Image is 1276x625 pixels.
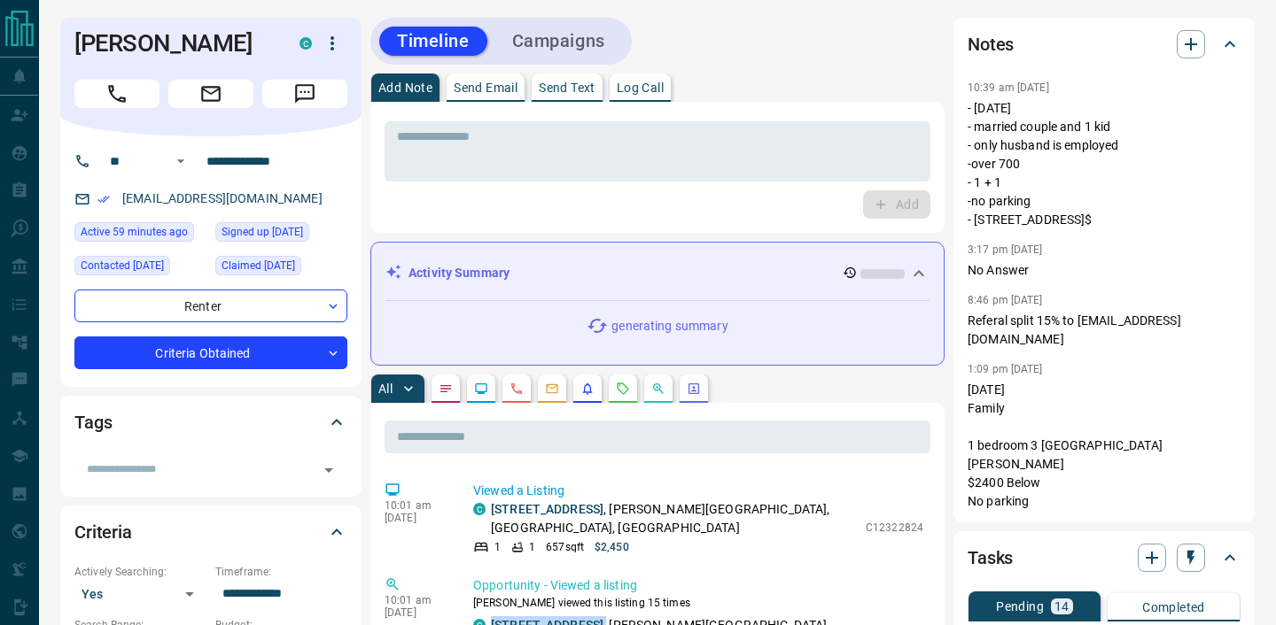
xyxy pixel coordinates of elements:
p: No Answer [968,261,1241,280]
p: 657 sqft [546,539,584,555]
p: 10:39 am [DATE] [968,81,1049,94]
a: [EMAIL_ADDRESS][DOMAIN_NAME] [122,191,323,205]
span: Contacted [DATE] [81,257,164,274]
h2: Tasks [968,544,1013,572]
button: Open [170,150,191,172]
span: Email [168,80,253,108]
h1: [PERSON_NAME] [74,29,273,58]
div: condos.ca [473,503,486,515]
p: Timeframe: [215,564,347,580]
p: - [DATE] - married couple and 1 kid - only husband is employed -over 700 - 1 + 1 -no parking - [S... [968,99,1241,229]
p: Completed [1142,601,1205,613]
div: Tags [74,401,347,444]
span: Call [74,80,159,108]
p: Actively Searching: [74,564,206,580]
p: 1:09 pm [DATE] [968,363,1043,375]
p: Add Note [378,81,432,94]
p: 14 [1054,600,1070,613]
span: Message [262,80,347,108]
p: Opportunity - Viewed a listing [473,576,923,595]
p: Activity Summary [408,264,510,282]
svg: Notes [439,382,453,396]
p: [PERSON_NAME] viewed this listing 15 times [473,595,923,611]
svg: Email Verified [97,193,110,205]
div: Notes [968,23,1241,66]
p: Referal split 15% to [EMAIL_ADDRESS][DOMAIN_NAME] [968,312,1241,349]
p: [DATE] [385,512,447,524]
p: All [378,382,393,395]
p: Viewed a Listing [473,482,923,500]
span: Signed up [DATE] [222,223,303,241]
h2: Tags [74,408,112,436]
div: Mon Jun 23 2025 [74,256,206,281]
span: Claimed [DATE] [222,257,295,274]
button: Campaigns [494,27,623,56]
svg: Opportunities [651,382,665,396]
svg: Requests [616,382,630,396]
p: C12322824 [866,520,923,536]
svg: Calls [510,382,524,396]
p: 10:01 am [385,594,447,606]
p: 1 [529,539,535,555]
div: Renter [74,289,347,322]
div: Tasks [968,536,1241,579]
p: 1 [494,539,501,555]
span: Active 59 minutes ago [81,223,188,241]
p: , [PERSON_NAME][GEOGRAPHIC_DATA], [GEOGRAPHIC_DATA], [GEOGRAPHIC_DATA] [491,500,857,537]
p: 10:01 am [385,499,447,512]
div: condos.ca [300,37,312,50]
div: Fri Jun 20 2025 [215,256,347,281]
p: Send Text [539,81,595,94]
svg: Listing Alerts [580,382,595,396]
button: Open [316,458,341,482]
h2: Notes [968,30,1014,58]
a: [STREET_ADDRESS] [491,502,603,516]
p: [DATE] Family 1 bedroom 3 [GEOGRAPHIC_DATA][PERSON_NAME] $2400 Below No parking [968,381,1241,511]
svg: Emails [545,382,559,396]
p: generating summary [611,317,727,336]
div: Activity Summary [385,257,930,289]
svg: Lead Browsing Activity [474,382,488,396]
svg: Agent Actions [687,382,701,396]
p: Pending [996,600,1044,613]
div: Criteria [74,511,347,553]
p: Log Call [617,81,664,94]
div: Criteria Obtained [74,336,347,369]
h2: Criteria [74,518,132,546]
div: Yes [74,580,206,608]
p: 3:17 pm [DATE] [968,243,1043,256]
p: $2,450 [595,539,629,555]
p: 8:46 pm [DATE] [968,294,1043,306]
button: Timeline [379,27,487,56]
p: Send Email [454,81,517,94]
p: [DATE] [385,606,447,619]
div: Sat Aug 16 2025 [74,222,206,247]
div: Tue Feb 06 2024 [215,222,347,247]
